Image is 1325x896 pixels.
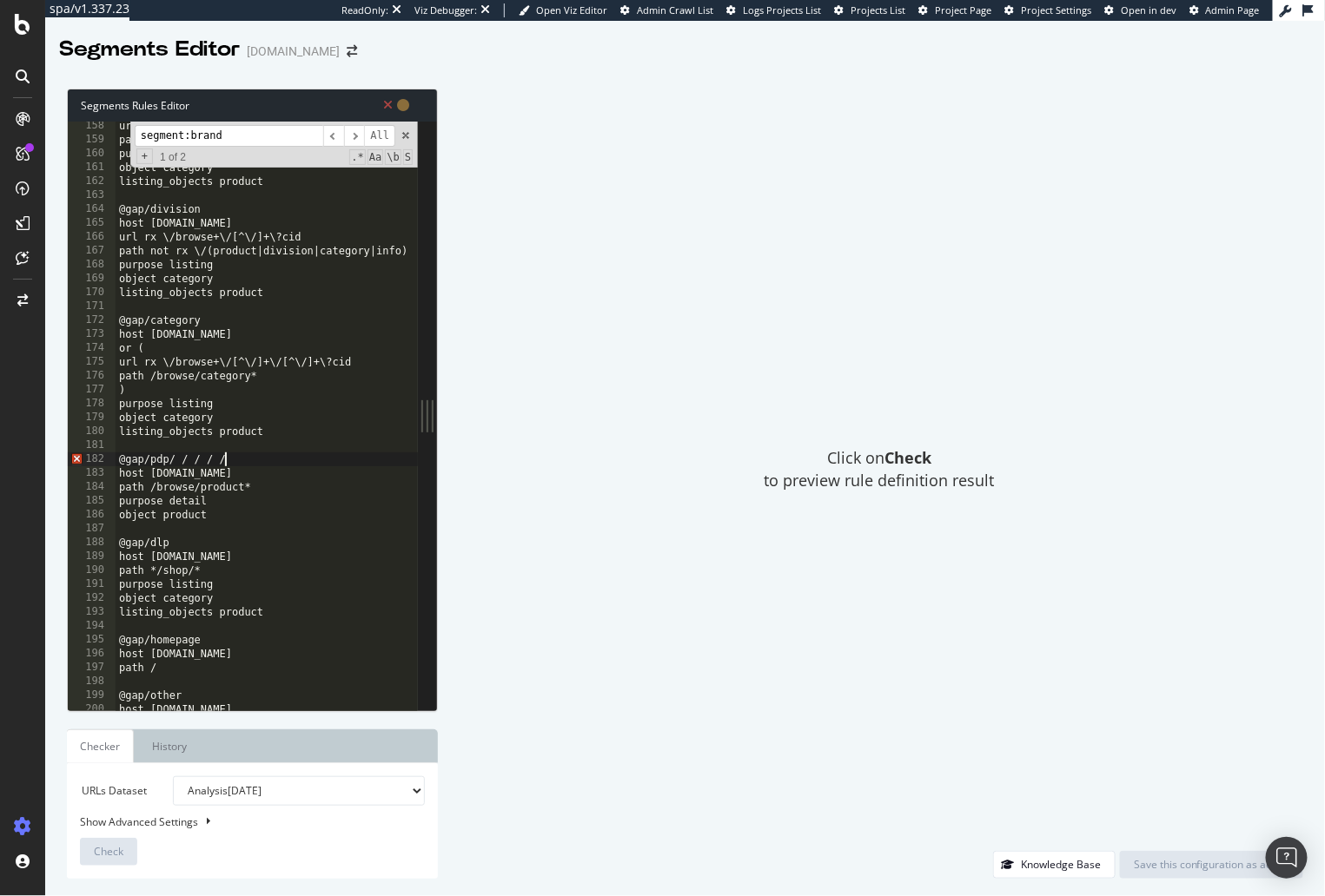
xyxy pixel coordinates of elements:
div: 176 [68,369,116,383]
div: ReadOnly: [341,3,388,17]
div: Open Intercom Messenger [1266,837,1308,879]
div: 169 [68,272,116,286]
div: 191 [68,577,116,591]
div: 183 [68,466,116,480]
span: CaseSensitive Search [368,149,383,165]
div: Knowledge Base [1021,857,1101,872]
div: 170 [68,286,116,300]
div: 171 [68,300,116,313]
div: Segments Rules Editor [68,89,437,122]
div: 193 [68,605,116,619]
div: 181 [68,438,116,452]
div: 177 [68,383,116,397]
a: Admin Crawl List [620,3,713,17]
button: Check [80,838,137,866]
div: 197 [68,661,116,675]
div: 189 [68,550,116,563]
a: Logs Projects List [726,3,821,17]
div: 175 [68,355,116,369]
div: 196 [68,647,116,661]
span: Check [94,844,123,859]
strong: Check [884,447,931,468]
span: ​ [323,125,344,147]
div: 172 [68,313,116,327]
div: 163 [68,188,116,202]
button: Knowledge Base [993,851,1116,879]
span: Error, read annotations row 182 [68,452,83,466]
div: 194 [68,619,116,633]
a: Admin Page [1189,3,1260,17]
div: 179 [68,411,116,425]
div: 166 [68,230,116,244]
span: Project Page [935,3,991,16]
span: RegExp Search [349,149,365,165]
div: 159 [68,133,116,147]
div: Segments Editor [59,35,240,64]
a: Open Viz Editor [519,3,607,17]
div: 182 [68,452,116,466]
span: Syntax is invalid [383,96,393,113]
div: 162 [68,175,116,188]
a: Project Page [918,3,991,17]
div: 161 [68,161,116,175]
span: Projects List [851,3,905,16]
a: History [138,729,201,763]
span: 1 of 2 [153,150,193,164]
div: 184 [68,480,116,494]
button: Save this configuration as active [1120,851,1303,879]
span: Project Settings [1021,3,1091,16]
div: 195 [68,633,116,647]
div: 160 [68,147,116,161]
div: 192 [68,591,116,605]
span: Admin Page [1206,3,1260,16]
input: Search for [135,125,323,147]
a: Open in dev [1104,3,1176,17]
span: ​ [344,125,365,147]
div: 188 [68,536,116,550]
a: Project Settings [1004,3,1091,17]
div: 190 [68,563,116,577]
span: You have unsaved modifications [397,96,409,113]
div: 200 [68,702,116,716]
div: Show Advanced Settings [67,814,412,829]
div: 173 [68,327,116,341]
div: 187 [68,522,116,536]
div: 165 [68,216,116,230]
div: [DOMAIN_NAME] [247,43,340,60]
span: Toggle Replace mode [136,148,153,164]
div: 168 [68,258,116,272]
div: Viz Debugger: [414,3,477,17]
span: Open in dev [1121,3,1176,16]
div: 186 [68,508,116,522]
span: Admin Crawl List [637,3,713,16]
div: 174 [68,341,116,355]
div: 185 [68,494,116,508]
label: URLs Dataset [67,776,160,806]
span: Whole Word Search [385,149,401,165]
span: Search In Selection [403,149,413,165]
div: 164 [68,202,116,216]
div: 158 [68,119,116,133]
span: Logs Projects List [743,3,821,16]
div: 180 [68,425,116,438]
a: Projects List [834,3,905,17]
div: arrow-right-arrow-left [347,45,357,57]
div: 178 [68,397,116,411]
span: Click on to preview rule definition result [765,447,995,491]
a: Knowledge Base [993,857,1116,872]
div: Save this configuration as active [1134,857,1289,872]
span: Alt-Enter [364,125,395,147]
a: Checker [67,729,134,763]
span: Open Viz Editor [536,3,607,16]
div: 198 [68,675,116,688]
div: 167 [68,244,116,258]
div: 199 [68,688,116,702]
